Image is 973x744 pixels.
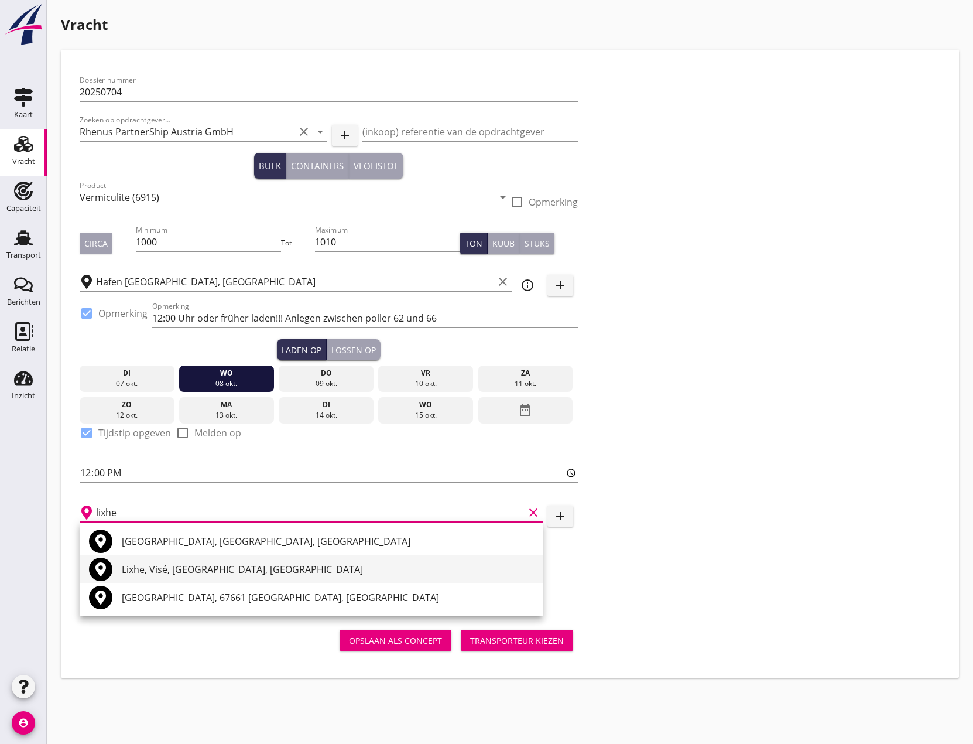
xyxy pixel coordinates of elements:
div: Inzicht [12,392,35,400]
button: Stuks [520,233,554,254]
i: clear [526,506,540,520]
i: add [553,509,567,523]
input: Zoeken op opdrachtgever... [80,122,294,141]
button: Lossen op [327,339,381,360]
label: Melden op [194,427,241,439]
input: Dossier nummer [80,83,578,101]
div: Relatie [12,345,35,353]
input: (inkoop) referentie van de opdrachtgever [362,122,577,141]
input: Maximum [315,233,460,251]
div: Vracht [12,158,35,165]
div: [GEOGRAPHIC_DATA], 67661 [GEOGRAPHIC_DATA], [GEOGRAPHIC_DATA] [122,591,533,605]
div: za [481,368,570,378]
div: Kaart [14,111,33,118]
div: 15 okt. [381,410,470,421]
div: Berichten [7,298,40,306]
div: vr [381,368,470,378]
div: do [282,368,371,378]
i: clear [496,275,510,289]
input: Product [80,188,494,207]
div: Lossen op [331,344,376,356]
input: Laadplaats [96,272,494,291]
div: Circa [84,237,108,250]
button: Opslaan als concept [340,630,451,651]
button: Laden op [277,339,327,360]
div: Stuks [525,237,550,250]
div: di [83,368,172,378]
button: Containers [286,153,349,179]
div: 12 okt. [83,410,172,421]
div: Transporteur kiezen [470,634,564,647]
input: Opmerking [152,309,578,327]
div: Capaciteit [6,204,41,212]
i: arrow_drop_down [313,125,327,139]
i: clear [297,125,311,139]
button: Bulk [254,153,286,179]
img: logo-small.a267ee39.svg [2,3,44,46]
div: 10 okt. [381,378,470,389]
div: Laden op [282,344,321,356]
div: [GEOGRAPHIC_DATA], [GEOGRAPHIC_DATA], [GEOGRAPHIC_DATA] [122,534,533,548]
div: 11 okt. [481,378,570,389]
div: di [282,400,371,410]
i: arrow_drop_down [496,190,510,204]
h1: Vracht [61,14,959,35]
button: Ton [460,233,488,254]
div: 13 okt. [182,410,271,421]
button: Vloeistof [349,153,403,179]
div: 08 okt. [182,378,271,389]
button: Transporteur kiezen [461,630,573,651]
i: date_range [518,400,532,421]
div: Kuub [492,237,515,250]
div: Tot [281,238,315,248]
label: Tijdstip opgeven [98,427,171,439]
i: account_circle [12,711,35,735]
i: add [338,128,352,142]
div: Transport [6,251,41,259]
i: info_outline [520,278,535,292]
div: ma [182,400,271,410]
div: 09 okt. [282,378,371,389]
div: Containers [291,159,344,173]
div: Bulk [259,159,281,173]
div: 07 okt. [83,378,172,389]
button: Kuub [488,233,520,254]
div: wo [182,368,271,378]
div: Opslaan als concept [349,634,442,647]
div: Lixhe, Visé, [GEOGRAPHIC_DATA], [GEOGRAPHIC_DATA] [122,562,533,576]
label: Opmerking [529,196,578,208]
button: Circa [80,233,112,254]
div: 14 okt. [282,410,371,421]
i: add [553,278,567,292]
div: zo [83,400,172,410]
input: Losplaats [96,503,524,522]
input: Minimum [136,233,281,251]
div: Vloeistof [354,159,399,173]
div: Ton [465,237,482,250]
div: wo [381,400,470,410]
label: Opmerking [98,308,148,319]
